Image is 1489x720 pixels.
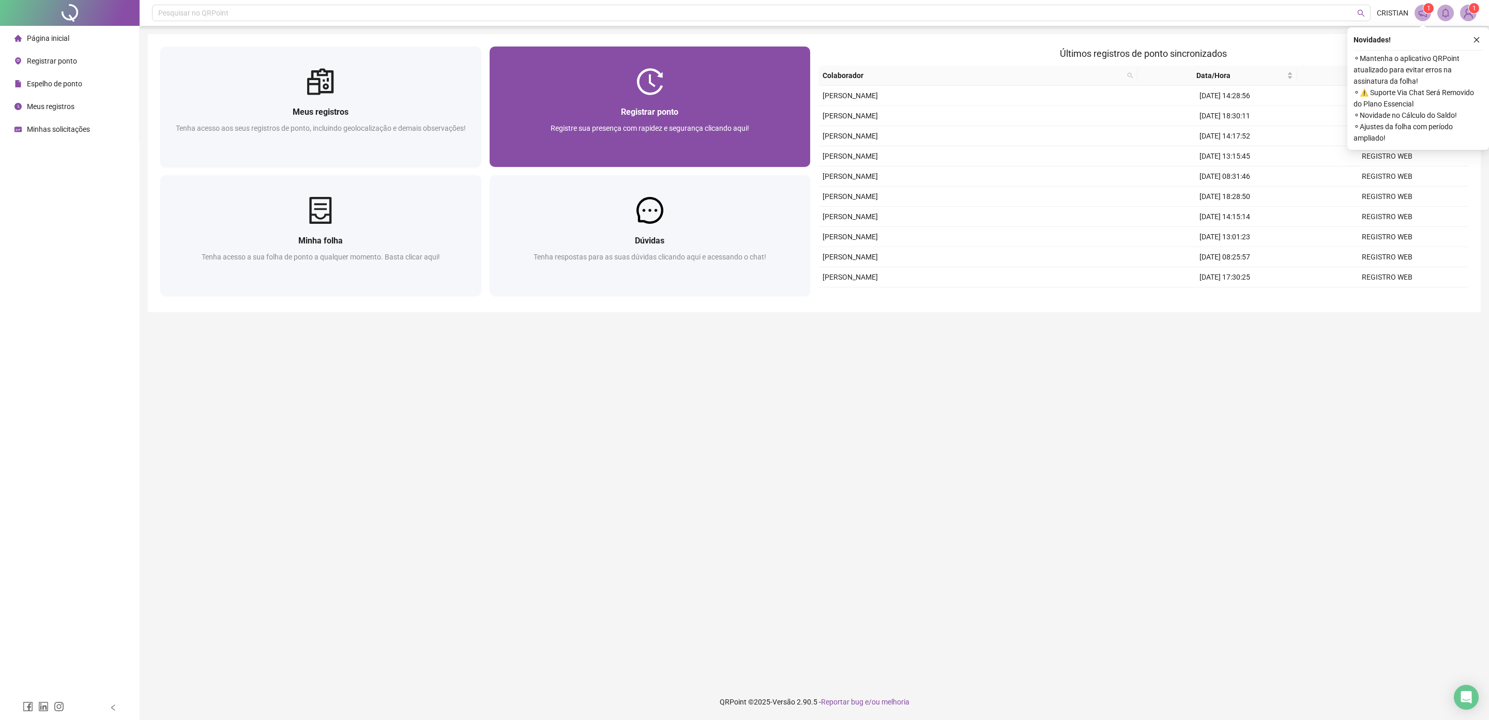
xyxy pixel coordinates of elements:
[14,57,22,65] span: environment
[1144,187,1306,207] td: [DATE] 18:28:50
[1427,5,1431,12] span: 1
[1306,146,1468,166] td: REGISTRO WEB
[1354,34,1391,45] span: Novidades !
[1473,36,1480,43] span: close
[823,233,878,241] span: [PERSON_NAME]
[490,47,811,167] a: Registrar pontoRegistre sua presença com rapidez e segurança clicando aqui!
[1127,72,1133,79] span: search
[1125,68,1135,83] span: search
[27,57,77,65] span: Registrar ponto
[821,698,909,706] span: Reportar bug e/ou melhoria
[27,102,74,111] span: Meus registros
[202,253,440,261] span: Tenha acesso a sua folha de ponto a qualquer momento. Basta clicar aqui!
[1144,146,1306,166] td: [DATE] 13:15:45
[823,91,878,100] span: [PERSON_NAME]
[1354,110,1483,121] span: ⚬ Novidade no Cálculo do Saldo!
[1144,267,1306,287] td: [DATE] 17:30:25
[1306,207,1468,227] td: REGISTRO WEB
[298,236,343,246] span: Minha folha
[293,107,348,117] span: Meus registros
[823,152,878,160] span: [PERSON_NAME]
[1060,48,1227,59] span: Últimos registros de ponto sincronizados
[772,698,795,706] span: Versão
[1144,227,1306,247] td: [DATE] 13:01:23
[823,172,878,180] span: [PERSON_NAME]
[551,124,749,132] span: Registre sua presença com rapidez e segurança clicando aqui!
[1306,166,1468,187] td: REGISTRO WEB
[1454,685,1479,710] div: Open Intercom Messenger
[1354,87,1483,110] span: ⚬ ⚠️ Suporte Via Chat Será Removido do Plano Essencial
[823,212,878,221] span: [PERSON_NAME]
[1144,287,1306,308] td: [DATE] 14:45:03
[823,253,878,261] span: [PERSON_NAME]
[823,70,1123,81] span: Colaborador
[14,35,22,42] span: home
[1357,9,1365,17] span: search
[1461,5,1476,21] img: 84007
[1306,267,1468,287] td: REGISTRO WEB
[1306,287,1468,308] td: REGISTRO WEB
[23,701,33,712] span: facebook
[54,701,64,712] span: instagram
[823,132,878,140] span: [PERSON_NAME]
[823,112,878,120] span: [PERSON_NAME]
[14,103,22,110] span: clock-circle
[1144,247,1306,267] td: [DATE] 08:25:57
[1144,126,1306,146] td: [DATE] 14:17:52
[1137,66,1297,86] th: Data/Hora
[110,704,117,711] span: left
[490,175,811,296] a: DúvidasTenha respostas para as suas dúvidas clicando aqui e acessando o chat!
[823,192,878,201] span: [PERSON_NAME]
[1418,8,1427,18] span: notification
[14,80,22,87] span: file
[1142,70,1285,81] span: Data/Hora
[1306,126,1468,146] td: REGISTRO WEB
[1144,86,1306,106] td: [DATE] 14:28:56
[176,124,466,132] span: Tenha acesso aos seus registros de ponto, incluindo geolocalização e demais observações!
[1306,187,1468,207] td: REGISTRO WEB
[160,47,481,167] a: Meus registrosTenha acesso aos seus registros de ponto, incluindo geolocalização e demais observa...
[1306,227,1468,247] td: REGISTRO WEB
[14,126,22,133] span: schedule
[823,273,878,281] span: [PERSON_NAME]
[1469,3,1479,13] sup: Atualize o seu contato no menu Meus Dados
[1354,53,1483,87] span: ⚬ Mantenha o aplicativo QRPoint atualizado para evitar erros na assinatura da folha!
[1354,121,1483,144] span: ⚬ Ajustes da folha com período ampliado!
[1423,3,1434,13] sup: 1
[1377,7,1408,19] span: CRISTIAN
[1306,86,1468,106] td: REGISTRO WEB
[1144,166,1306,187] td: [DATE] 08:31:46
[1306,106,1468,126] td: REGISTRO WEB
[140,684,1489,720] footer: QRPoint © 2025 - 2.90.5 -
[1472,5,1476,12] span: 1
[635,236,664,246] span: Dúvidas
[1306,247,1468,267] td: REGISTRO WEB
[1144,207,1306,227] td: [DATE] 14:15:14
[621,107,678,117] span: Registrar ponto
[1297,66,1457,86] th: Origem
[27,125,90,133] span: Minhas solicitações
[1144,106,1306,126] td: [DATE] 18:30:11
[1441,8,1450,18] span: bell
[27,80,82,88] span: Espelho de ponto
[160,175,481,296] a: Minha folhaTenha acesso a sua folha de ponto a qualquer momento. Basta clicar aqui!
[38,701,49,712] span: linkedin
[534,253,766,261] span: Tenha respostas para as suas dúvidas clicando aqui e acessando o chat!
[27,34,69,42] span: Página inicial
